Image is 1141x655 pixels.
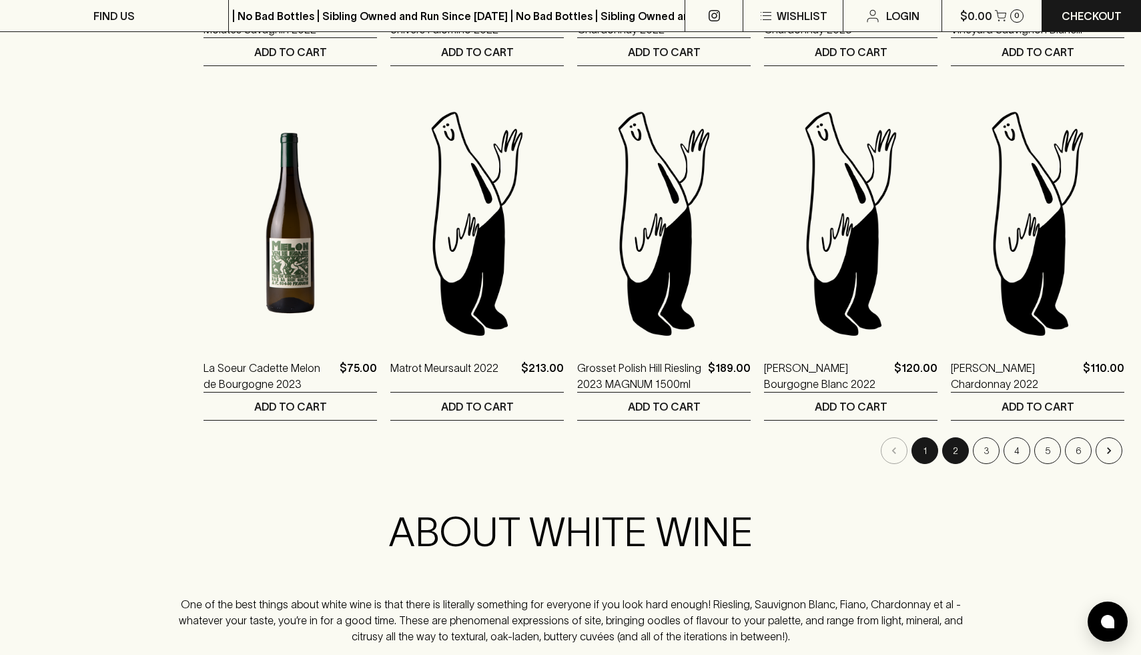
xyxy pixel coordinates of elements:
[1096,437,1122,464] button: Go to next page
[973,437,1000,464] button: Go to page 3
[577,38,751,65] button: ADD TO CART
[171,596,970,644] p: One of the best things about white wine is that there is literally something for everyone if you ...
[894,360,937,392] p: $120.00
[1101,615,1114,628] img: bubble-icon
[577,393,751,420] button: ADD TO CART
[951,106,1124,340] img: Blackhearts & Sparrows Man
[204,38,377,65] button: ADD TO CART
[886,8,919,24] p: Login
[204,393,377,420] button: ADD TO CART
[204,437,1124,464] nav: pagination navigation
[951,360,1078,392] a: [PERSON_NAME] Chardonnay 2022
[340,360,377,392] p: $75.00
[390,38,564,65] button: ADD TO CART
[577,360,703,392] a: Grosset Polish Hill Riesling 2023 MAGNUM 1500ml
[764,106,937,340] img: Blackhearts & Sparrows Man
[171,508,970,556] h2: ABOUT WHITE WINE
[708,360,751,392] p: $189.00
[390,360,498,392] a: Matrot Meursault 2022
[764,360,889,392] a: [PERSON_NAME] Bourgogne Blanc 2022
[942,437,969,464] button: Go to page 2
[577,106,751,340] img: Blackhearts & Sparrows Man
[1014,12,1020,19] p: 0
[1062,8,1122,24] p: Checkout
[815,44,887,60] p: ADD TO CART
[960,8,992,24] p: $0.00
[815,399,887,415] p: ADD TO CART
[628,44,701,60] p: ADD TO CART
[441,399,514,415] p: ADD TO CART
[390,106,564,340] img: Blackhearts & Sparrows Man
[204,360,334,392] a: La Soeur Cadette Melon de Bourgogne 2023
[1002,399,1074,415] p: ADD TO CART
[628,399,701,415] p: ADD TO CART
[951,38,1124,65] button: ADD TO CART
[254,399,327,415] p: ADD TO CART
[1034,437,1061,464] button: Go to page 5
[1083,360,1124,392] p: $110.00
[764,38,937,65] button: ADD TO CART
[764,393,937,420] button: ADD TO CART
[1002,44,1074,60] p: ADD TO CART
[93,8,135,24] p: FIND US
[254,44,327,60] p: ADD TO CART
[1004,437,1030,464] button: Go to page 4
[951,393,1124,420] button: ADD TO CART
[204,106,377,340] img: La Soeur Cadette Melon de Bourgogne 2023
[1065,437,1092,464] button: Go to page 6
[390,393,564,420] button: ADD TO CART
[521,360,564,392] p: $213.00
[777,8,827,24] p: Wishlist
[911,437,938,464] button: page 1
[441,44,514,60] p: ADD TO CART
